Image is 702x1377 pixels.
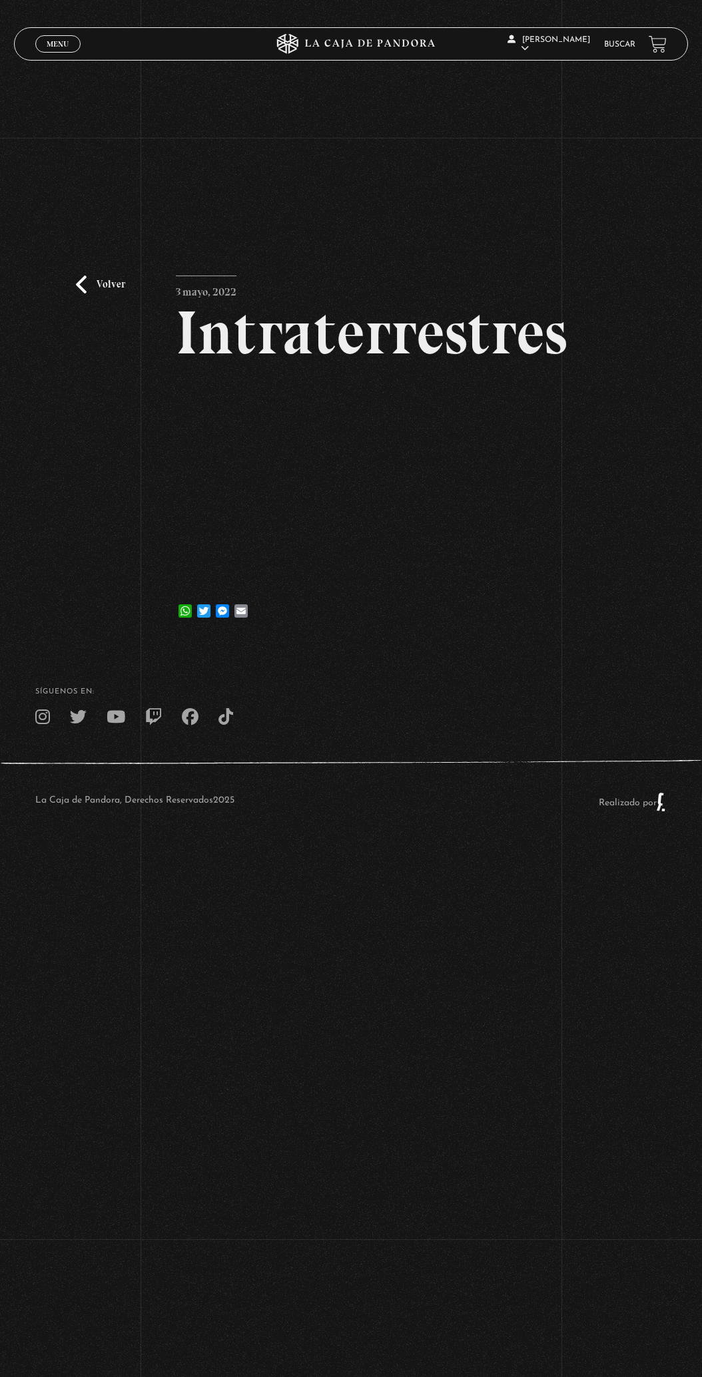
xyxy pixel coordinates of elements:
[35,688,667,695] h4: SÍguenos en:
[176,276,236,302] p: 3 mayo, 2022
[194,591,213,618] a: Twitter
[604,41,635,49] a: Buscar
[76,276,125,294] a: Volver
[176,591,194,618] a: WhatsApp
[42,51,73,61] span: Cerrar
[35,792,234,812] p: La Caja de Pandora, Derechos Reservados 2025
[232,591,250,618] a: Email
[213,591,232,618] a: Messenger
[649,35,667,53] a: View your shopping cart
[176,302,526,363] h2: Intraterrestres
[599,798,667,808] a: Realizado por
[47,40,69,48] span: Menu
[508,36,590,53] span: [PERSON_NAME]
